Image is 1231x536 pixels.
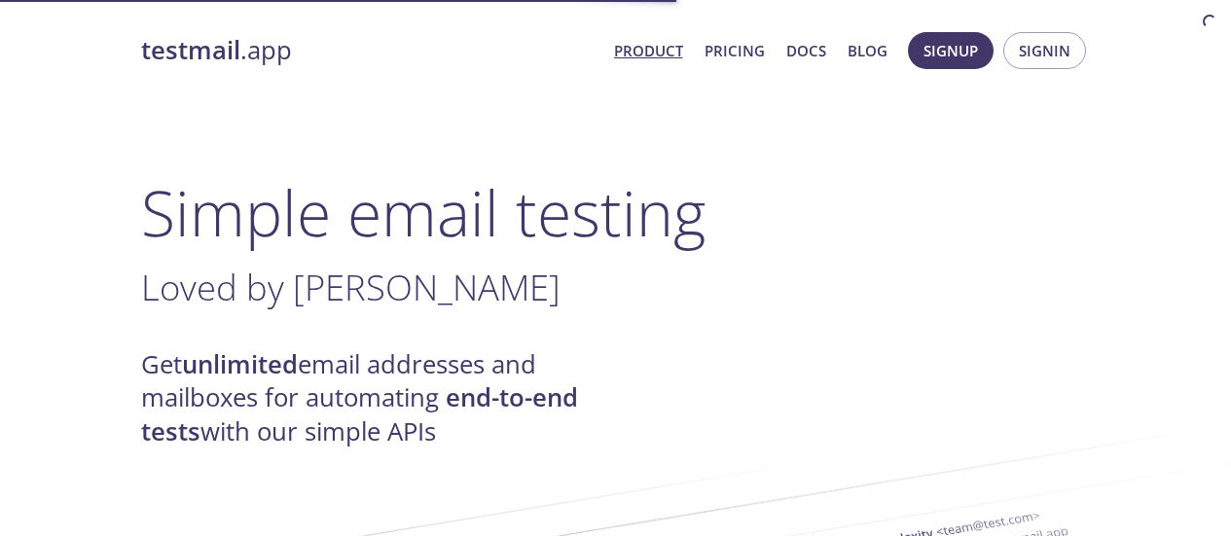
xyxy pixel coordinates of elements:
[1019,38,1070,63] span: Signin
[614,38,683,63] a: Product
[141,380,578,447] strong: end-to-end tests
[1003,32,1086,69] button: Signin
[141,175,1091,250] h1: Simple email testing
[705,38,765,63] a: Pricing
[141,263,561,311] span: Loved by [PERSON_NAME]
[923,38,978,63] span: Signup
[141,33,240,67] strong: testmail
[848,38,887,63] a: Blog
[182,347,298,381] strong: unlimited
[141,348,616,448] h4: Get email addresses and mailboxes for automating with our simple APIs
[786,38,826,63] a: Docs
[908,32,994,69] button: Signup
[141,34,598,67] a: testmail.app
